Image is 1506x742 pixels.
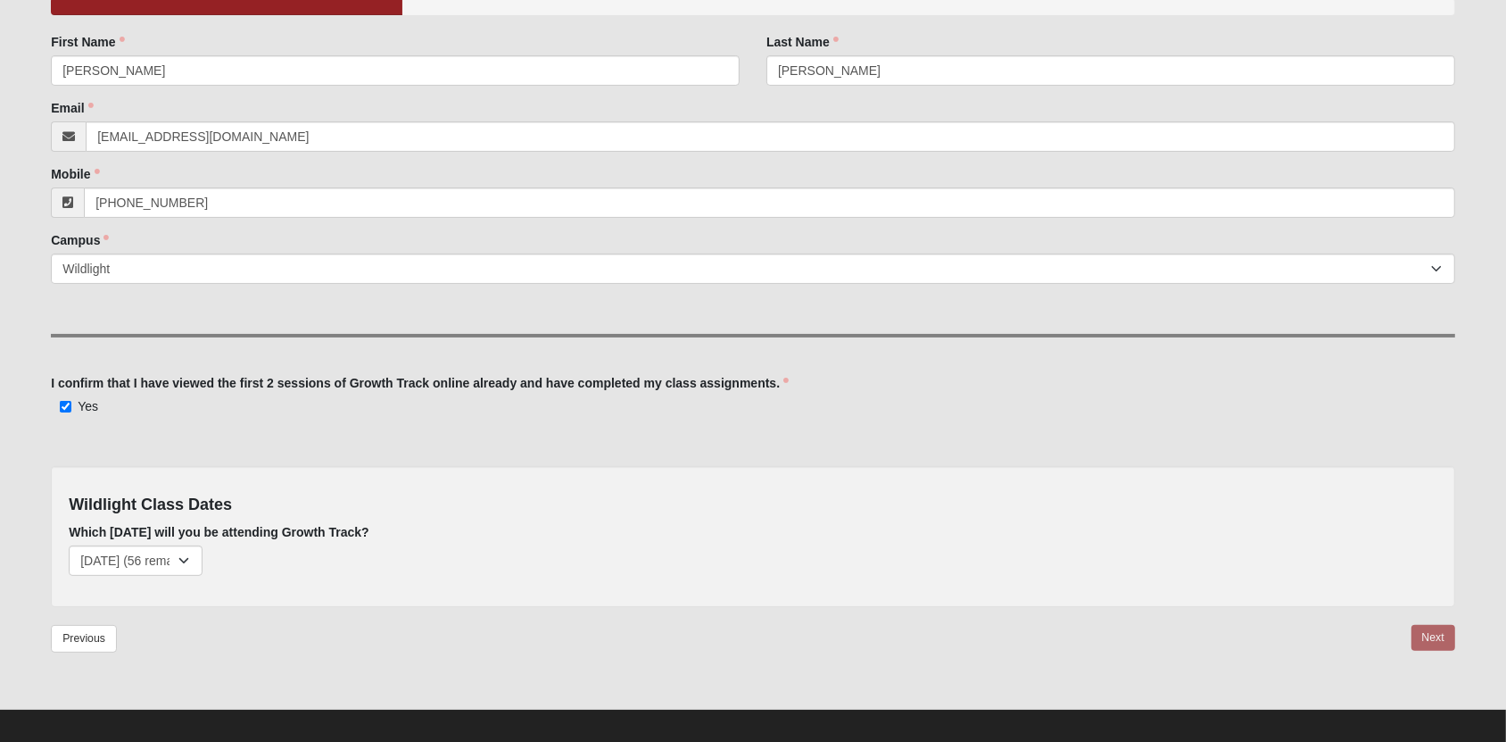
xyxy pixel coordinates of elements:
[69,523,369,541] label: Which [DATE] will you be attending Growth Track?
[51,33,124,51] label: First Name
[51,231,109,249] label: Campus
[78,399,98,413] span: Yes
[51,99,93,117] label: Email
[60,401,71,413] input: Yes
[51,374,789,392] label: I confirm that I have viewed the first 2 sessions of Growth Track online already and have complet...
[766,33,839,51] label: Last Name
[51,625,117,653] a: Previous
[51,165,99,183] label: Mobile
[69,496,1437,515] h4: Wildlight Class Dates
